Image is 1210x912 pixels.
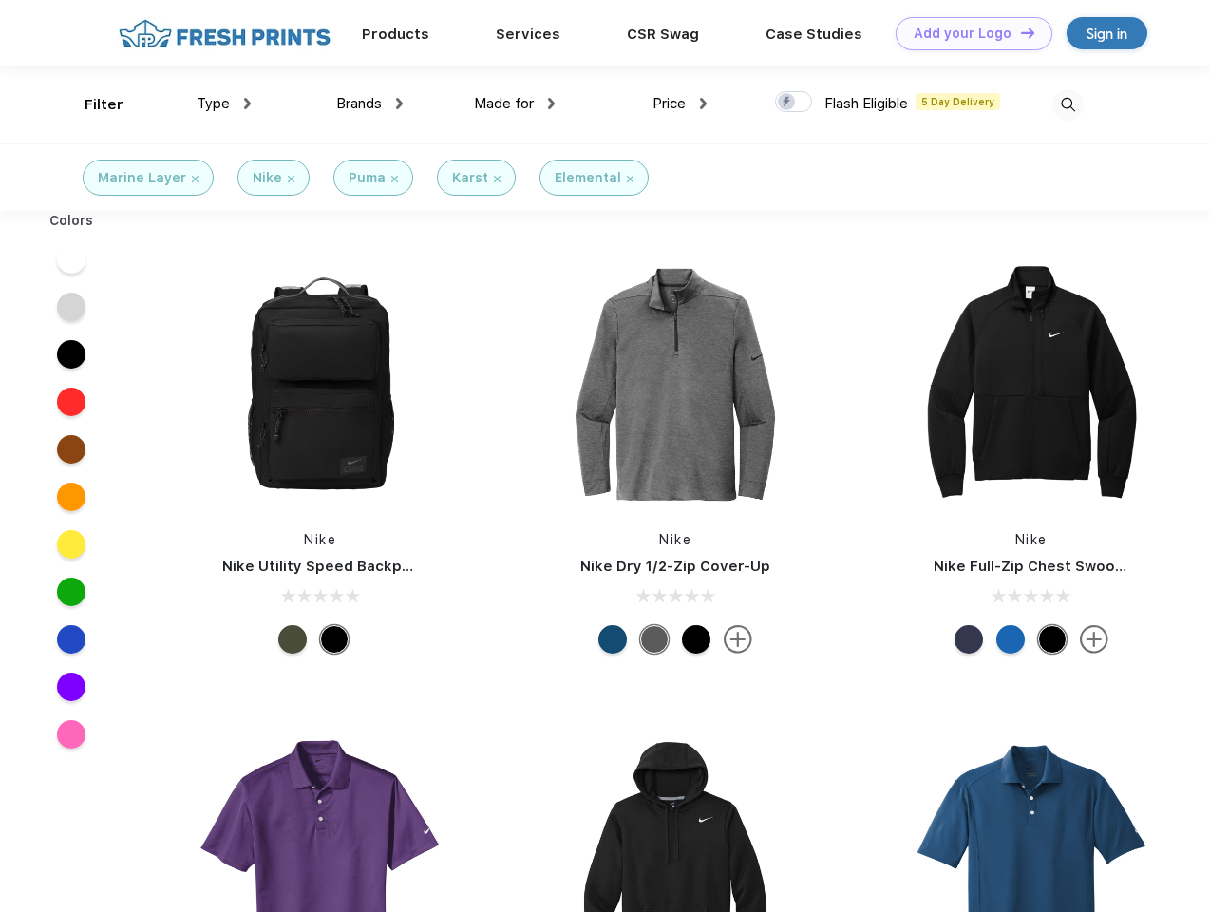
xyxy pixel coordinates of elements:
[1038,625,1067,654] div: Black
[700,98,707,109] img: dropdown.png
[494,176,501,182] img: filter_cancel.svg
[1080,625,1108,654] img: more.svg
[35,211,108,231] div: Colors
[113,17,336,50] img: fo%20logo%202.webp
[362,26,429,43] a: Products
[682,625,710,654] div: Black
[222,558,427,575] a: Nike Utility Speed Backpack
[640,625,669,654] div: Black Heather
[914,26,1011,42] div: Add your Logo
[916,93,1000,110] span: 5 Day Delivery
[598,625,627,654] div: Gym Blue
[496,26,560,43] a: Services
[580,558,770,575] a: Nike Dry 1/2-Zip Cover-Up
[194,258,446,511] img: func=resize&h=266
[278,625,307,654] div: Cargo Khaki
[905,258,1158,511] img: func=resize&h=266
[1021,28,1034,38] img: DT
[724,625,752,654] img: more.svg
[548,98,555,109] img: dropdown.png
[627,26,699,43] a: CSR Swag
[197,95,230,112] span: Type
[996,625,1025,654] div: Royal
[336,95,382,112] span: Brands
[192,176,199,182] img: filter_cancel.svg
[349,168,386,188] div: Puma
[244,98,251,109] img: dropdown.png
[1087,23,1127,45] div: Sign in
[320,625,349,654] div: Black
[98,168,186,188] div: Marine Layer
[474,95,534,112] span: Made for
[1015,532,1048,547] a: Nike
[659,532,691,547] a: Nike
[391,176,398,182] img: filter_cancel.svg
[1052,89,1084,121] img: desktop_search.svg
[452,168,488,188] div: Karst
[1067,17,1147,49] a: Sign in
[85,94,123,116] div: Filter
[824,95,908,112] span: Flash Eligible
[627,176,633,182] img: filter_cancel.svg
[934,558,1186,575] a: Nike Full-Zip Chest Swoosh Jacket
[304,532,336,547] a: Nike
[253,168,282,188] div: Nike
[555,168,621,188] div: Elemental
[288,176,294,182] img: filter_cancel.svg
[549,258,802,511] img: func=resize&h=266
[652,95,686,112] span: Price
[396,98,403,109] img: dropdown.png
[955,625,983,654] div: Midnight Navy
